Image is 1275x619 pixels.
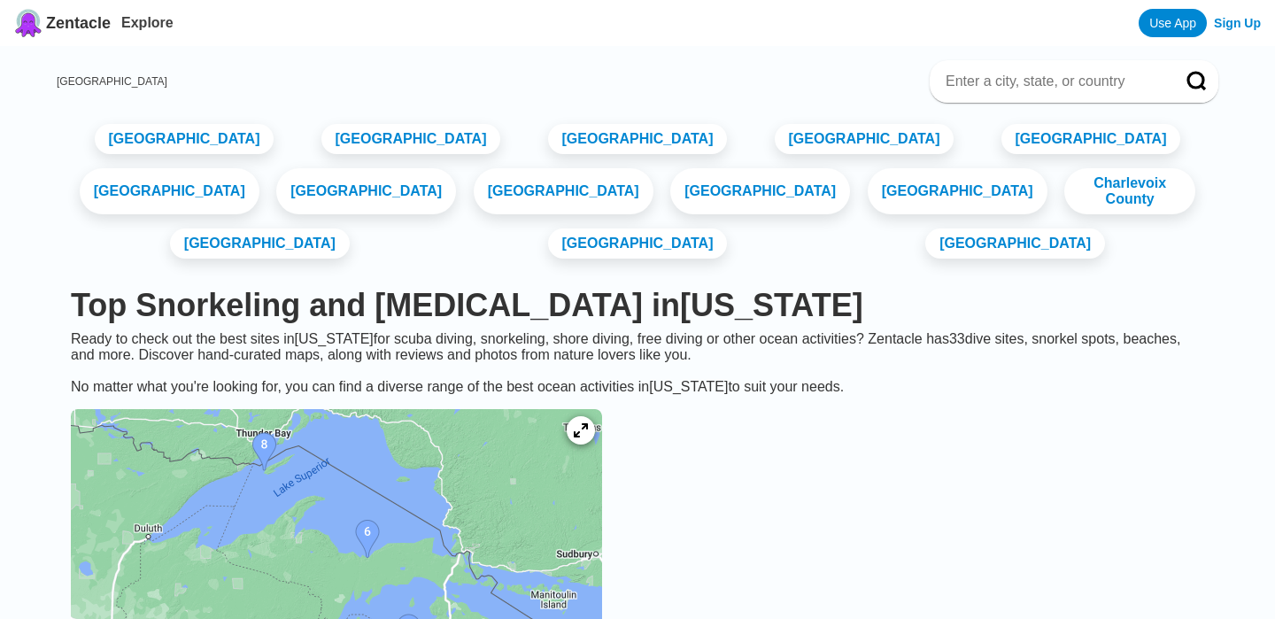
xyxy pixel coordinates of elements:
a: [GEOGRAPHIC_DATA] [170,228,350,259]
div: Ready to check out the best sites in [US_STATE] for scuba diving, snorkeling, shore diving, free ... [57,331,1218,395]
a: [GEOGRAPHIC_DATA] [57,75,167,88]
span: Zentacle [46,14,111,33]
a: [GEOGRAPHIC_DATA] [474,168,653,214]
a: [GEOGRAPHIC_DATA] [868,168,1047,214]
img: Zentacle logo [14,9,42,37]
a: [GEOGRAPHIC_DATA] [670,168,850,214]
a: Use App [1139,9,1207,37]
a: [GEOGRAPHIC_DATA] [775,124,954,154]
h1: Top Snorkeling and [MEDICAL_DATA] in [US_STATE] [71,287,1204,324]
a: [GEOGRAPHIC_DATA] [321,124,501,154]
a: [GEOGRAPHIC_DATA] [95,124,274,154]
a: [GEOGRAPHIC_DATA] [80,168,259,214]
a: [GEOGRAPHIC_DATA] [925,228,1105,259]
a: Sign Up [1214,16,1261,30]
a: [GEOGRAPHIC_DATA] [548,228,728,259]
input: Enter a city, state, or country [944,73,1162,90]
a: Explore [121,15,174,30]
a: [GEOGRAPHIC_DATA] [276,168,456,214]
a: [GEOGRAPHIC_DATA] [548,124,728,154]
a: [GEOGRAPHIC_DATA] [1001,124,1181,154]
a: Zentacle logoZentacle [14,9,111,37]
a: Charlevoix County [1064,168,1195,214]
